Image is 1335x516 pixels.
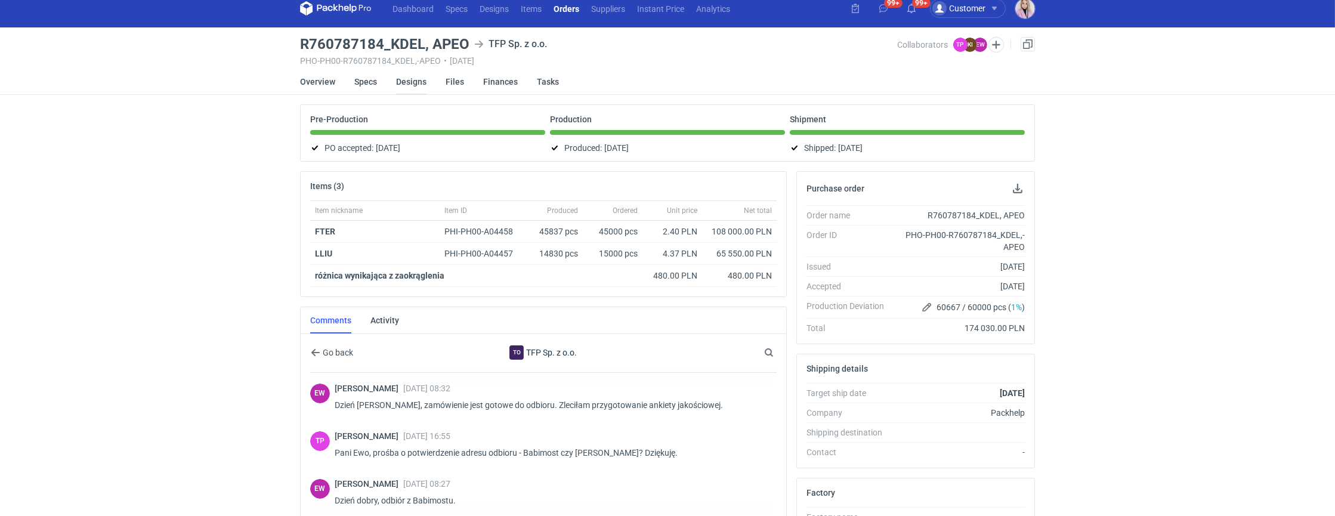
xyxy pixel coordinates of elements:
[310,431,330,451] figcaption: TP
[550,115,592,124] p: Production
[474,1,515,16] a: Designs
[707,225,772,237] div: 108 000.00 PLN
[894,322,1025,334] div: 174 030.00 PLN
[446,69,464,95] a: Files
[973,38,987,52] figcaption: EW
[310,307,351,333] a: Comments
[932,1,985,16] div: Customer
[647,270,697,282] div: 480.00 PLN
[403,431,450,441] span: [DATE] 16:55
[446,345,641,360] div: TFP Sp. z o.o.
[483,69,518,95] a: Finances
[300,37,469,51] h3: R760787184_KDEL, APEO
[707,270,772,282] div: 480.00 PLN
[1010,181,1025,196] button: Download PO
[744,206,772,215] span: Net total
[403,384,450,393] span: [DATE] 08:32
[790,115,826,124] p: Shipment
[547,206,578,215] span: Produced
[354,69,377,95] a: Specs
[806,209,894,221] div: Order name
[474,37,547,51] div: TFP Sp. z o.o.
[300,69,335,95] a: Overview
[315,271,444,280] strong: różnica wynikająca z zaokrąglenia
[613,206,638,215] span: Ordered
[988,37,1004,52] button: Edit collaborators
[310,141,545,155] div: PO accepted:
[762,345,800,360] input: Search
[806,407,894,419] div: Company
[370,307,399,333] a: Activity
[806,229,894,253] div: Order ID
[310,384,330,403] figcaption: EW
[894,209,1025,221] div: R760787184_KDEL, APEO
[509,345,524,360] div: TFP Sp. z o.o.
[937,301,1025,313] span: 60667 / 60000 pcs ( )
[894,407,1025,419] div: Packhelp
[335,479,403,489] span: [PERSON_NAME]
[444,56,447,66] span: •
[953,38,968,52] figcaption: TP
[894,280,1025,292] div: [DATE]
[310,384,330,403] div: Ewa Wiatroszak
[537,69,559,95] a: Tasks
[310,345,354,360] button: Go back
[310,479,330,499] figcaption: EW
[585,1,631,16] a: Suppliers
[320,348,353,357] span: Go back
[444,206,467,215] span: Item ID
[806,184,864,193] h2: Purchase order
[806,300,894,314] div: Production Deviation
[707,248,772,259] div: 65 550.00 PLN
[806,427,894,438] div: Shipping destination
[387,1,440,16] a: Dashboard
[583,221,642,243] div: 45000 pcs
[1000,388,1025,398] strong: [DATE]
[806,280,894,292] div: Accepted
[690,1,736,16] a: Analytics
[963,38,977,52] figcaption: KI
[310,115,368,124] p: Pre-Production
[894,446,1025,458] div: -
[529,221,583,243] div: 45837 pcs
[838,141,863,155] span: [DATE]
[444,248,524,259] div: PHI-PH00-A04457
[806,261,894,273] div: Issued
[300,56,898,66] div: PHO-PH00-R760787184_KDEL,-APEO [DATE]
[1021,37,1035,51] a: Duplicate
[647,248,697,259] div: 4.37 PLN
[310,431,330,451] div: Tosia Płotek
[806,488,835,498] h2: Factory
[647,225,697,237] div: 2.40 PLN
[440,1,474,16] a: Specs
[583,243,642,265] div: 15000 pcs
[894,261,1025,273] div: [DATE]
[335,493,767,508] p: Dzień dobry, odbiór z Babimostu.
[315,227,335,236] a: FTER
[550,141,785,155] div: Produced:
[403,479,450,489] span: [DATE] 08:27
[335,431,403,441] span: [PERSON_NAME]
[894,229,1025,253] div: PHO-PH00-R760787184_KDEL,-APEO
[898,40,948,50] span: Collaborators
[310,479,330,499] div: Ewa Wiatroszak
[315,206,363,215] span: Item nickname
[667,206,697,215] span: Unit price
[509,345,524,360] figcaption: To
[335,446,767,460] p: Pani Ewo, prośba o potwierdzenie adresu odbioru - Babimost czy [PERSON_NAME]? Dziękuję.
[315,249,332,258] a: LLIU
[806,364,868,373] h2: Shipping details
[806,446,894,458] div: Contact
[396,69,427,95] a: Designs
[310,181,344,191] h2: Items (3)
[790,141,1025,155] div: Shipped:
[529,243,583,265] div: 14830 pcs
[515,1,548,16] a: Items
[604,141,629,155] span: [DATE]
[806,322,894,334] div: Total
[548,1,585,16] a: Orders
[335,384,403,393] span: [PERSON_NAME]
[806,387,894,399] div: Target ship date
[631,1,690,16] a: Instant Price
